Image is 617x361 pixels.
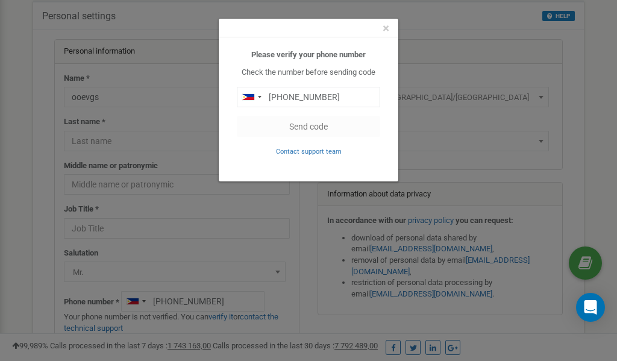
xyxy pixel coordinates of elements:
[383,21,389,36] span: ×
[237,87,265,107] div: Telephone country code
[276,146,342,155] a: Contact support team
[576,293,605,322] div: Open Intercom Messenger
[237,87,380,107] input: 0905 123 4567
[237,116,380,137] button: Send code
[251,50,366,59] b: Please verify your phone number
[383,22,389,35] button: Close
[276,148,342,155] small: Contact support team
[237,67,380,78] p: Check the number before sending code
